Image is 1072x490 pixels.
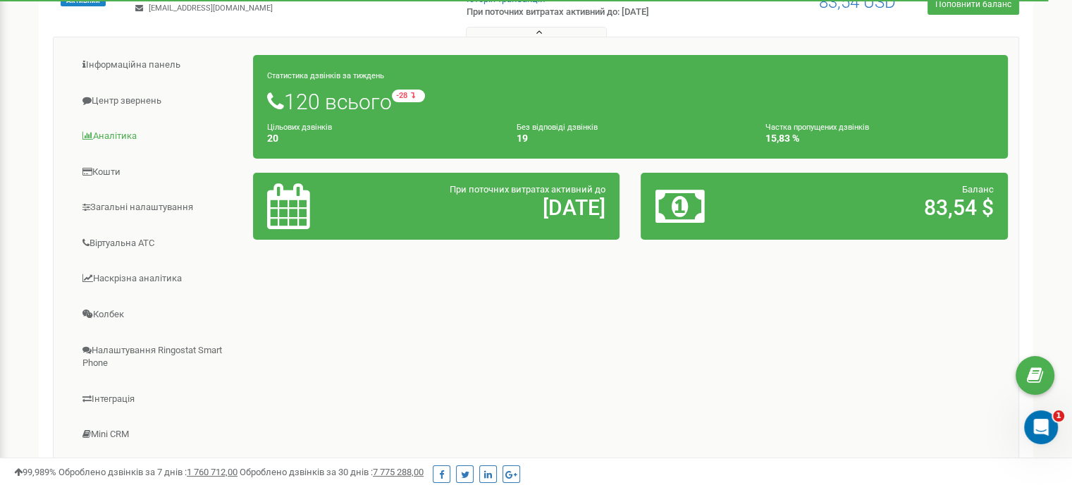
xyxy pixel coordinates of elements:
span: [EMAIL_ADDRESS][DOMAIN_NAME] [149,4,273,13]
h2: 83,54 $ [775,196,994,219]
h2: [DATE] [387,196,605,219]
a: Інтеграція [64,382,254,417]
h4: 19 [517,133,745,144]
a: Загальні налаштування [64,190,254,225]
h4: 20 [267,133,495,144]
a: Віртуальна АТС [64,226,254,261]
small: Цільових дзвінків [267,123,332,132]
small: -28 [392,90,425,102]
h1: 120 всього [267,90,994,114]
h4: 15,83 % [765,133,994,144]
a: Налаштування Ringostat Smart Phone [64,333,254,381]
small: Статистика дзвінків за тиждень [267,71,384,80]
span: Оброблено дзвінків за 7 днів : [58,467,238,477]
u: 7 775 288,00 [373,467,424,477]
span: Оброблено дзвінків за 30 днів : [240,467,424,477]
span: 99,989% [14,467,56,477]
a: Кошти [64,155,254,190]
iframe: Intercom live chat [1024,410,1058,444]
small: Частка пропущених дзвінків [765,123,869,132]
a: Аналiтика [64,119,254,154]
a: [PERSON_NAME] [64,453,254,488]
a: Mini CRM [64,417,254,452]
span: При поточних витратах активний до [450,184,605,195]
a: Наскрізна аналітика [64,262,254,296]
span: Баланс [962,184,994,195]
u: 1 760 712,00 [187,467,238,477]
a: Центр звернень [64,84,254,118]
a: Інформаційна панель [64,48,254,82]
a: Колбек [64,298,254,332]
p: При поточних витратах активний до: [DATE] [467,6,692,19]
small: Без відповіді дзвінків [517,123,598,132]
span: 1 [1053,410,1064,422]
